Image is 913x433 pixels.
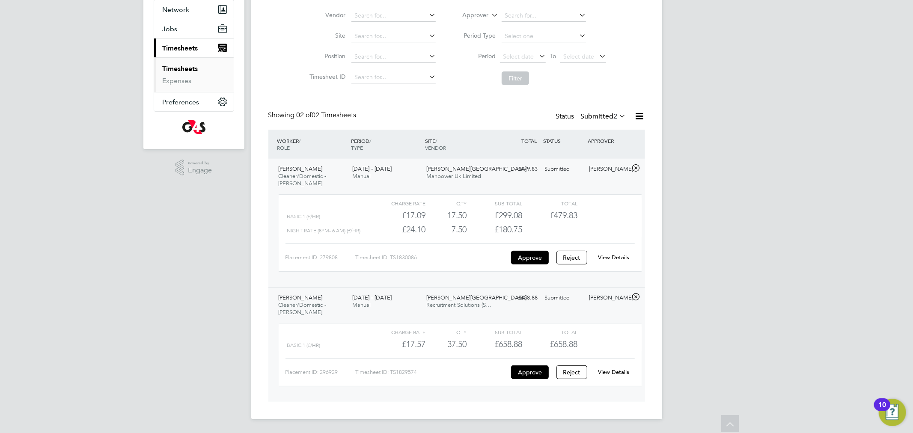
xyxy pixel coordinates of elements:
[502,71,529,85] button: Filter
[450,11,488,20] label: Approver
[522,327,577,337] div: Total
[352,294,392,301] span: [DATE] - [DATE]
[541,291,586,305] div: Submitted
[154,19,234,38] button: Jobs
[154,120,234,134] a: Go to home page
[285,365,355,379] div: Placement ID: 296929
[287,214,321,219] span: Basic 1 (£/HR)
[426,294,526,301] span: [PERSON_NAME][GEOGRAPHIC_DATA]
[370,337,425,351] div: £17.57
[275,133,349,155] div: WORKER
[556,111,628,123] div: Status
[351,71,436,83] input: Search for...
[279,172,327,187] span: Cleaner/Domestic - [PERSON_NAME]
[425,198,467,208] div: QTY
[370,222,425,237] div: £24.10
[586,162,630,176] div: [PERSON_NAME]
[299,137,301,144] span: /
[163,44,198,52] span: Timesheets
[279,165,323,172] span: [PERSON_NAME]
[425,337,467,351] div: 37.50
[175,160,212,176] a: Powered byEngage
[351,10,436,22] input: Search for...
[307,52,345,60] label: Position
[287,342,321,348] span: Basic 1 (£/HR)
[598,368,629,376] a: View Details
[581,112,626,121] label: Submitted
[355,365,509,379] div: Timesheet ID: TS1829574
[154,92,234,111] button: Preferences
[541,162,586,176] div: Submitted
[279,294,323,301] span: [PERSON_NAME]
[550,339,577,349] span: £658.88
[351,51,436,63] input: Search for...
[351,144,363,151] span: TYPE
[277,144,290,151] span: ROLE
[425,222,467,237] div: 7.50
[502,10,586,22] input: Search for...
[497,162,541,176] div: £479.83
[550,210,577,220] span: £479.83
[425,208,467,222] div: 17.50
[426,301,491,308] span: Recruitment Solutions (S…
[307,11,345,19] label: Vendor
[351,30,436,42] input: Search for...
[369,137,371,144] span: /
[163,25,178,33] span: Jobs
[556,251,587,264] button: Reject
[467,208,522,222] div: £299.08
[435,137,437,144] span: /
[182,120,205,134] img: g4s-logo-retina.png
[370,327,425,337] div: Charge rate
[467,198,522,208] div: Sub Total
[268,111,358,120] div: Showing
[426,172,481,180] span: Manpower Uk Limited
[467,222,522,237] div: £180.75
[879,399,906,426] button: Open Resource Center, 10 new notifications
[163,98,199,106] span: Preferences
[511,251,549,264] button: Approve
[541,133,586,148] div: STATUS
[297,111,357,119] span: 02 Timesheets
[598,254,629,261] a: View Details
[352,172,371,180] span: Manual
[426,165,526,172] span: [PERSON_NAME][GEOGRAPHIC_DATA]
[502,30,586,42] input: Select one
[503,53,534,60] span: Select date
[163,77,192,85] a: Expenses
[163,65,198,73] a: Timesheets
[423,133,497,155] div: SITE
[457,32,496,39] label: Period Type
[614,112,618,121] span: 2
[307,32,345,39] label: Site
[188,167,212,174] span: Engage
[297,111,312,119] span: 02 of
[370,208,425,222] div: £17.09
[547,50,559,62] span: To
[511,365,549,379] button: Approve
[878,405,886,416] div: 10
[307,73,345,80] label: Timesheet ID
[467,327,522,337] div: Sub Total
[154,57,234,92] div: Timesheets
[163,6,190,14] span: Network
[563,53,594,60] span: Select date
[425,327,467,337] div: QTY
[522,198,577,208] div: Total
[154,39,234,57] button: Timesheets
[457,52,496,60] label: Period
[586,291,630,305] div: [PERSON_NAME]
[497,291,541,305] div: £658.88
[355,251,509,264] div: Timesheet ID: TS1830086
[352,301,371,308] span: Manual
[467,337,522,351] div: £658.88
[287,228,361,234] span: Night Rate (8pm- 6 am) (£/HR)
[425,144,446,151] span: VENDOR
[556,365,587,379] button: Reject
[285,251,355,264] div: Placement ID: 279808
[279,301,327,316] span: Cleaner/Domestic - [PERSON_NAME]
[349,133,423,155] div: PERIOD
[370,198,425,208] div: Charge rate
[188,160,212,167] span: Powered by
[586,133,630,148] div: APPROVER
